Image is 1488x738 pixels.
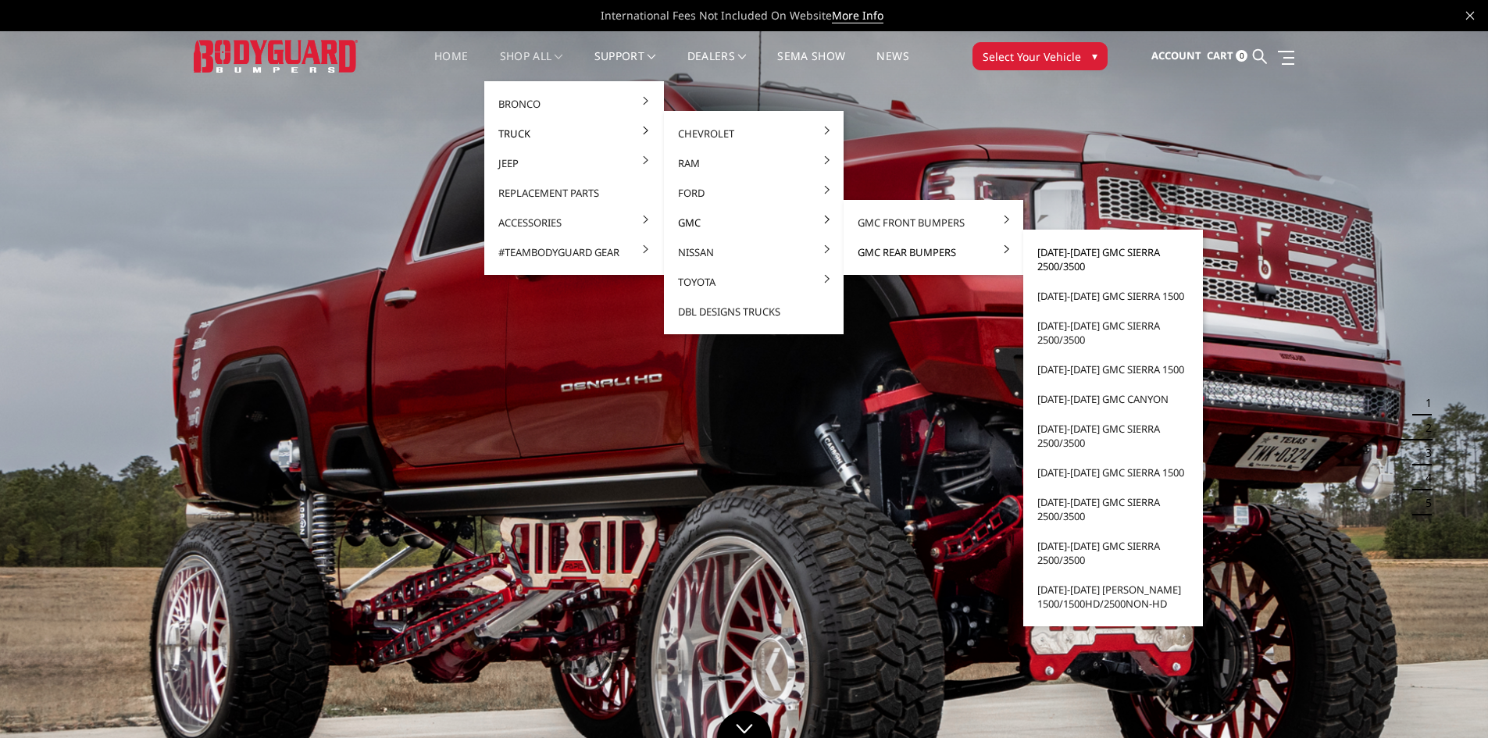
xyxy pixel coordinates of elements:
a: Replacement Parts [491,178,658,208]
button: 1 of 5 [1416,390,1432,415]
a: [DATE]-[DATE] [PERSON_NAME] 1500/1500HD/2500non-HD [1029,575,1197,619]
button: 3 of 5 [1416,440,1432,465]
a: Ram [670,148,837,178]
a: SEMA Show [777,51,845,81]
a: [DATE]-[DATE] GMC Sierra 1500 [1029,281,1197,311]
span: 0 [1236,50,1247,62]
img: BODYGUARD BUMPERS [194,40,358,72]
a: Nissan [670,237,837,267]
a: Accessories [491,208,658,237]
span: Select Your Vehicle [983,48,1081,65]
button: 2 of 5 [1416,415,1432,440]
a: Truck [491,119,658,148]
button: Select Your Vehicle [972,42,1108,70]
a: GMC [670,208,837,237]
a: #TeamBodyguard Gear [491,237,658,267]
span: Cart [1207,48,1233,62]
a: Dealers [687,51,747,81]
span: ▾ [1092,48,1097,64]
a: Cart 0 [1207,35,1247,77]
a: [DATE]-[DATE] GMC Sierra 2500/3500 [1029,237,1197,281]
button: 5 of 5 [1416,490,1432,515]
a: News [876,51,908,81]
a: More Info [832,8,883,23]
a: [DATE]-[DATE] GMC Canyon [1029,384,1197,414]
a: [DATE]-[DATE] GMC Sierra 2500/3500 [1029,487,1197,531]
iframe: Chat Widget [1410,663,1488,738]
a: GMC Rear Bumpers [850,237,1017,267]
a: Account [1151,35,1201,77]
a: Bronco [491,89,658,119]
a: [DATE]-[DATE] GMC Sierra 2500/3500 [1029,311,1197,355]
a: Support [594,51,656,81]
a: Ford [670,178,837,208]
a: [DATE]-[DATE] GMC Sierra 2500/3500 [1029,531,1197,575]
a: [DATE]-[DATE] GMC Sierra 2500/3500 [1029,414,1197,458]
a: DBL Designs Trucks [670,297,837,326]
a: Jeep [491,148,658,178]
a: Toyota [670,267,837,297]
a: Home [434,51,468,81]
a: [DATE]-[DATE] GMC Sierra 1500 [1029,355,1197,384]
button: 4 of 5 [1416,465,1432,490]
a: [DATE]-[DATE] GMC Sierra 1500 [1029,458,1197,487]
a: Click to Down [717,711,772,738]
a: GMC Front Bumpers [850,208,1017,237]
a: Chevrolet [670,119,837,148]
span: Account [1151,48,1201,62]
a: shop all [500,51,563,81]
